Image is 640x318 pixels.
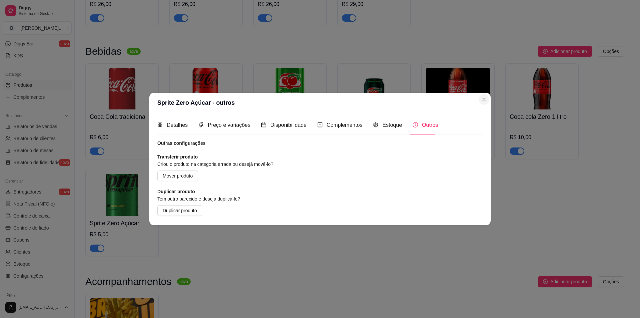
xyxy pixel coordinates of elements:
[157,161,349,168] article: Criou o produto na categoria errada ou desejá movê-lo?
[157,188,349,195] article: Duplicar produto
[270,122,307,128] span: Disponibilidade
[157,195,349,203] article: Tem outro parecido e deseja duplicá-lo?
[157,171,198,181] button: Mover produto
[149,93,491,113] header: Sprite Zero Açúcar - outros
[157,153,349,161] article: Transferir produto
[479,94,489,105] button: Close
[157,122,163,127] span: appstore
[327,122,363,128] span: Complementos
[317,122,323,127] span: plus-square
[208,122,250,128] span: Preço e variações
[167,122,188,128] span: Detalhes
[373,122,378,127] span: code-sandbox
[422,122,438,128] span: Outros
[413,122,418,127] span: info-circle
[382,122,402,128] span: Estoque
[157,140,483,146] article: Outras configurações
[198,122,204,127] span: tags
[157,205,202,216] button: Duplicar produto
[163,207,197,214] span: Duplicar produto
[261,122,266,127] span: calendar
[163,172,193,180] span: Mover produto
